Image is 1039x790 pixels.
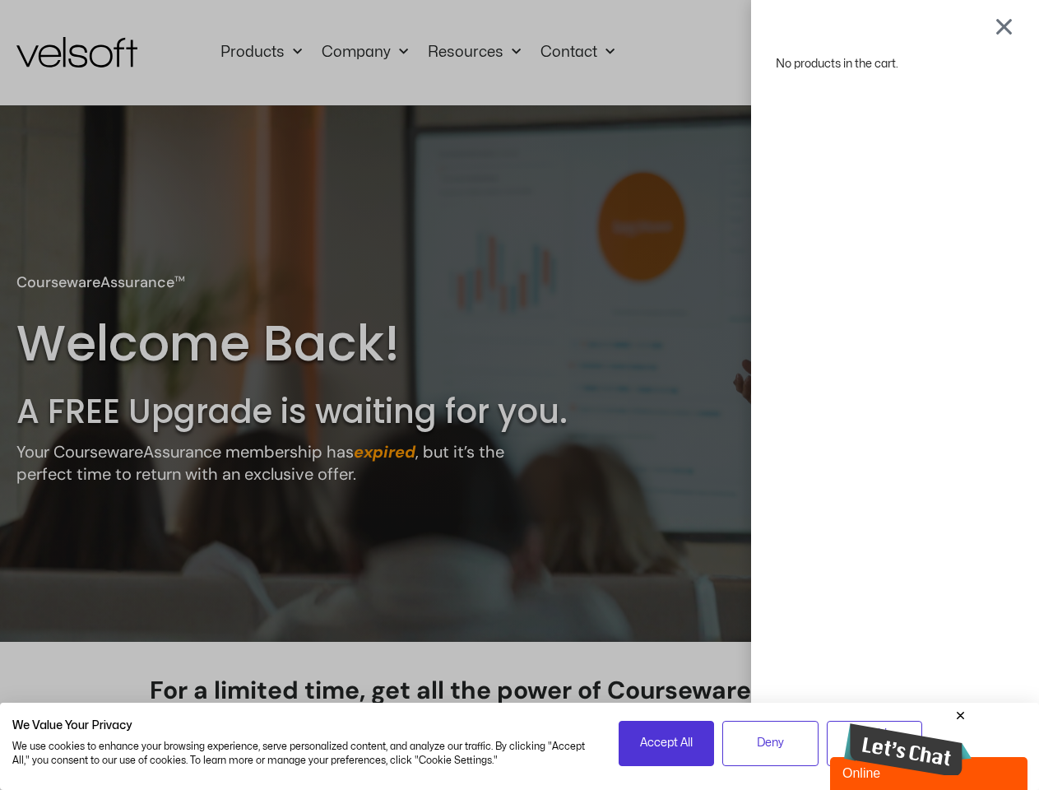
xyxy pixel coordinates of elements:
iframe: chat widget [830,754,1031,790]
span: Deny [757,734,784,752]
button: Adjust cookie preferences [827,721,923,766]
button: Accept all cookies [619,721,715,766]
div: No products in the cart. [776,53,1014,75]
iframe: chat widget [844,709,972,775]
span: Accept All [640,734,693,752]
p: We use cookies to enhance your browsing experience, serve personalized content, and analyze our t... [12,740,594,768]
button: Deny all cookies [722,721,819,766]
h2: We Value Your Privacy [12,718,594,733]
span: Cookie Settings [837,725,912,762]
